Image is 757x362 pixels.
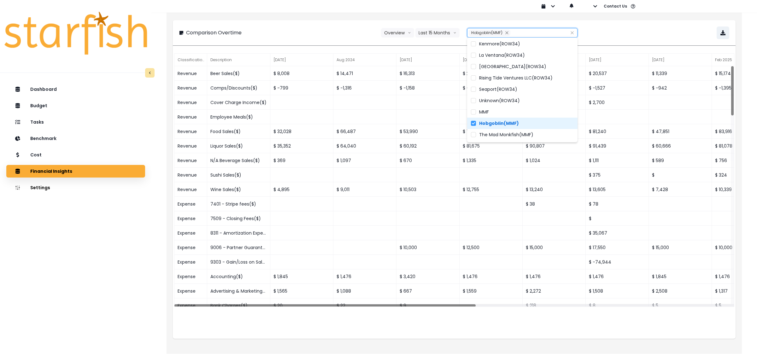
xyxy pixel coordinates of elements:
[270,139,333,153] div: $ 35,352
[523,240,586,255] div: $ 15,000
[207,81,270,95] div: Comps/Discounts($)
[207,139,270,153] div: Liquor Sales($)
[396,153,460,168] div: $ 670
[505,31,509,35] svg: close
[586,66,649,81] div: $ 20,537
[6,181,145,194] button: Settings
[270,269,333,284] div: $ 1,845
[523,139,586,153] div: $ 90,807
[460,153,523,168] div: $ 1,335
[586,211,649,226] div: $
[333,139,396,153] div: $ 64,040
[381,28,414,38] button: Overviewarrow down line
[649,182,712,197] div: $ 7,428
[174,95,207,110] div: Revenue
[270,298,333,313] div: $ 20
[469,30,510,36] div: Hobgoblin(MMF)
[586,255,649,269] div: $ -74,944
[460,66,523,81] div: $ 22,001
[174,81,207,95] div: Revenue
[479,97,520,104] span: Unknown(ROW34)
[586,269,649,284] div: $ 1,476
[586,226,649,240] div: $ 35,067
[649,139,712,153] div: $ 60,666
[6,149,145,161] button: Cost
[333,153,396,168] div: $ 1,097
[649,153,712,168] div: $ 589
[270,124,333,139] div: $ 32,028
[207,226,270,240] div: 8311 - Amortization Expense($)
[479,75,553,81] span: Rising Tide Ventures LLC(ROW34)
[479,86,517,92] span: Seaport(ROW34)
[479,120,519,126] span: Hobgoblin(MMF)
[586,284,649,298] div: $ 1,508
[649,124,712,139] div: $ 47,851
[30,120,44,125] p: Tasks
[174,298,207,313] div: Expense
[6,83,145,96] button: Dashboard
[523,153,586,168] div: $ 1,024
[479,109,489,115] span: MMF
[408,30,411,36] svg: arrow down line
[586,298,649,313] div: $ 8
[649,269,712,284] div: $ 1,845
[207,255,270,269] div: 9303 - Gain/Loss on Sale of Assets($)
[207,284,270,298] div: Advertising & Marketing($)
[396,66,460,81] div: $ 16,313
[207,95,270,110] div: Cover Charge Income($)
[333,269,396,284] div: $ 1,476
[460,182,523,197] div: $ 12,755
[460,240,523,255] div: $ 12,500
[174,168,207,182] div: Revenue
[207,124,270,139] div: Food Sales($)
[586,240,649,255] div: $ 17,550
[207,110,270,124] div: Employee Meals($)
[207,54,270,66] div: Description
[333,54,396,66] div: Aug 2024
[471,30,502,35] span: Hobgoblin(MMF)
[174,54,207,66] div: Classification
[396,182,460,197] div: $ 10,503
[453,30,456,36] svg: arrow down line
[333,298,396,313] div: $ 22
[30,87,57,92] p: Dashboard
[586,168,649,182] div: $ 375
[586,124,649,139] div: $ 81,240
[586,81,649,95] div: $ -1,527
[479,52,525,58] span: La Ventana(ROW34)
[207,269,270,284] div: Accounting($)
[586,153,649,168] div: $ 1,111
[460,81,523,95] div: $ -1,639
[333,284,396,298] div: $ 1,088
[333,66,396,81] div: $ 14,471
[30,103,47,108] p: Budget
[174,269,207,284] div: Expense
[270,182,333,197] div: $ 4,895
[460,54,523,66] div: [DATE]
[174,182,207,197] div: Revenue
[174,153,207,168] div: Revenue
[649,168,712,182] div: $
[174,124,207,139] div: Revenue
[6,116,145,128] button: Tasks
[207,211,270,226] div: 7509 - Closing Fees($)
[586,139,649,153] div: $ 91,439
[207,153,270,168] div: N/A Beverage Sales($)
[6,99,145,112] button: Budget
[6,165,145,178] button: Financial Insights
[396,284,460,298] div: $ 667
[649,284,712,298] div: $ 2,508
[333,182,396,197] div: $ 9,011
[649,54,712,66] div: [DATE]
[174,255,207,269] div: Expense
[207,66,270,81] div: Beer Sales($)
[460,269,523,284] div: $ 1,476
[649,240,712,255] div: $ 15,000
[396,139,460,153] div: $ 60,192
[460,139,523,153] div: $ 81,675
[570,31,574,35] svg: close
[186,29,242,37] p: Comparison Overtime
[396,124,460,139] div: $ 53,990
[586,197,649,211] div: $ 78
[270,284,333,298] div: $ 1,565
